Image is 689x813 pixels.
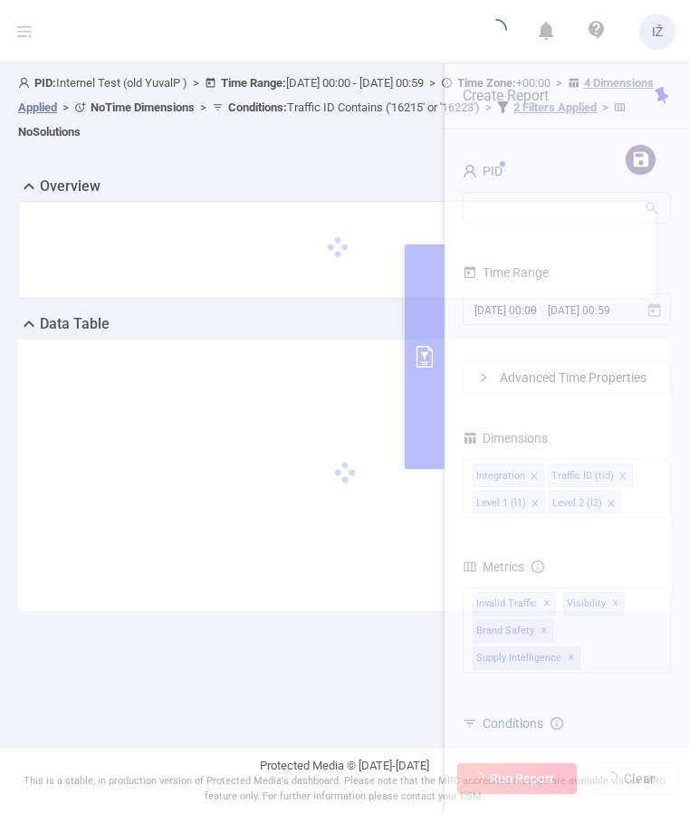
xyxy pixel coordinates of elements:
[195,100,212,114] span: >
[91,100,195,114] b: No Time Dimensions
[40,176,100,197] h2: Overview
[457,76,516,90] b: Time Zone:
[550,76,568,90] span: >
[228,100,287,114] b: Conditions :
[18,77,34,89] i: icon: user
[57,100,74,114] span: >
[652,14,664,50] span: IŽ
[480,100,497,114] span: >
[485,19,507,44] i: icon: loading
[424,76,441,90] span: >
[18,76,654,139] span: Internel Test (old YuvalP ) [DATE] 00:00 - [DATE] 00:59 +00:00
[597,100,614,114] span: >
[513,100,597,114] u: 2 Filters Applied
[187,76,205,90] span: >
[228,100,480,114] span: Traffic ID Contains ('16215' or '16223')
[34,76,56,90] b: PID:
[40,313,110,335] h2: Data Table
[18,774,671,804] p: This is a stable, in production version of Protected Media's dashboard. Please note that the MRC ...
[221,76,286,90] b: Time Range:
[18,125,81,139] b: No Solutions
